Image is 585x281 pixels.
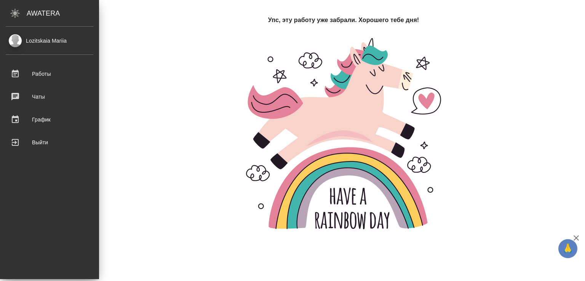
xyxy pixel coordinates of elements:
[558,239,577,258] button: 🙏
[2,110,97,129] a: График
[561,241,574,257] span: 🙏
[27,6,99,21] div: AWATERA
[6,68,93,80] div: Работы
[6,114,93,125] div: График
[6,91,93,102] div: Чаты
[2,87,97,106] a: Чаты
[6,37,93,45] div: Lozitskaia Mariia
[2,64,97,83] a: Работы
[2,133,97,152] a: Выйти
[6,137,93,148] div: Выйти
[268,16,419,25] h4: Упс, эту работу уже забрали. Хорошего тебе дня!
